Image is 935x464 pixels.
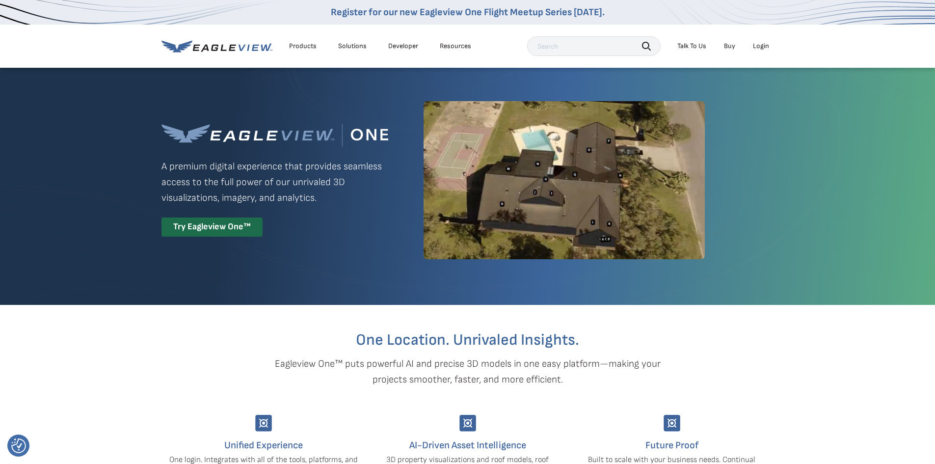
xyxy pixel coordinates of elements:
img: Revisit consent button [11,438,26,453]
a: Developer [388,42,418,51]
p: A premium digital experience that provides seamless access to the full power of our unrivaled 3D ... [161,159,388,206]
div: Try Eagleview One™ [161,218,263,237]
div: Solutions [338,42,367,51]
div: Products [289,42,317,51]
p: Eagleview One™ puts powerful AI and precise 3D models in one easy platform—making your projects s... [258,356,678,387]
img: Group-9744.svg [459,415,476,432]
a: Register for our new Eagleview One Flight Meetup Series [DATE]. [331,6,605,18]
img: Eagleview One™ [161,124,388,147]
div: Login [753,42,769,51]
button: Consent Preferences [11,438,26,453]
img: Group-9744.svg [255,415,272,432]
div: Talk To Us [677,42,706,51]
input: Search [527,36,661,56]
img: Group-9744.svg [664,415,680,432]
a: Buy [724,42,735,51]
h4: Unified Experience [169,437,358,453]
h4: AI-Driven Asset Intelligence [373,437,562,453]
h2: One Location. Unrivaled Insights. [169,332,767,348]
div: Resources [440,42,471,51]
h4: Future Proof [577,437,767,453]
